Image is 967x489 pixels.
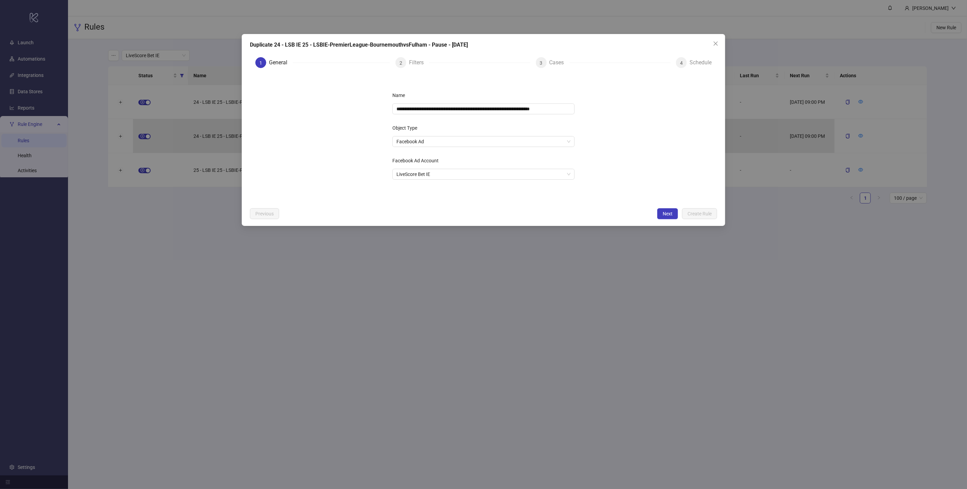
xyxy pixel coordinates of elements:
[392,103,575,114] input: Name
[409,57,429,68] div: Filters
[657,208,678,219] button: Next
[392,123,422,133] label: Object Type
[682,208,717,219] button: Create Rule
[663,211,673,216] span: Next
[540,60,543,66] span: 3
[690,57,712,68] div: Schedule
[392,155,443,166] label: Facebook Ad Account
[549,57,570,68] div: Cases
[250,208,279,219] button: Previous
[710,38,721,49] button: Close
[396,136,571,147] span: Facebook Ad
[400,60,402,66] span: 2
[259,60,262,66] span: 1
[250,41,717,49] div: Duplicate 24 - LSB IE 25 - LSBIE-PremierLeague-BournemouthvsFulham - Pause - [DATE]
[713,41,718,46] span: close
[269,57,293,68] div: General
[396,169,571,179] span: LiveScore Bet IE
[680,60,683,66] span: 4
[392,90,409,101] label: Name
